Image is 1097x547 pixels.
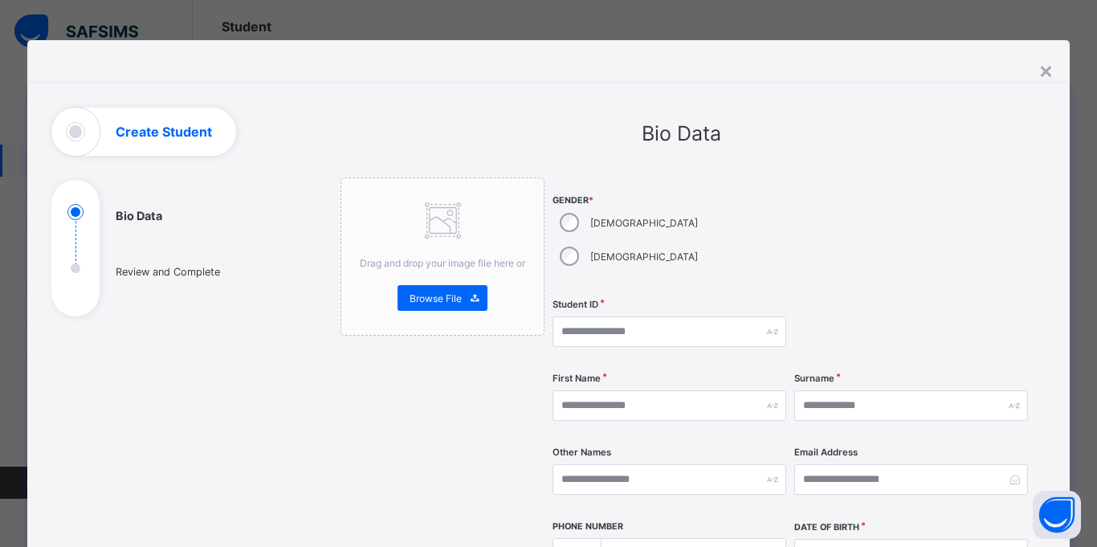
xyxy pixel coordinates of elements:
[642,121,721,145] span: Bio Data
[553,447,611,458] label: Other Names
[553,299,598,310] label: Student ID
[410,292,462,304] span: Browse File
[590,217,698,229] label: [DEMOGRAPHIC_DATA]
[553,195,786,206] span: Gender
[341,178,544,336] div: Drag and drop your image file here orBrowse File
[1033,491,1081,539] button: Open asap
[590,251,698,263] label: [DEMOGRAPHIC_DATA]
[553,521,623,532] label: Phone Number
[794,447,858,458] label: Email Address
[360,257,525,269] span: Drag and drop your image file here or
[116,125,212,138] h1: Create Student
[1038,56,1054,84] div: ×
[553,373,601,384] label: First Name
[794,522,859,533] label: Date of Birth
[794,373,834,384] label: Surname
